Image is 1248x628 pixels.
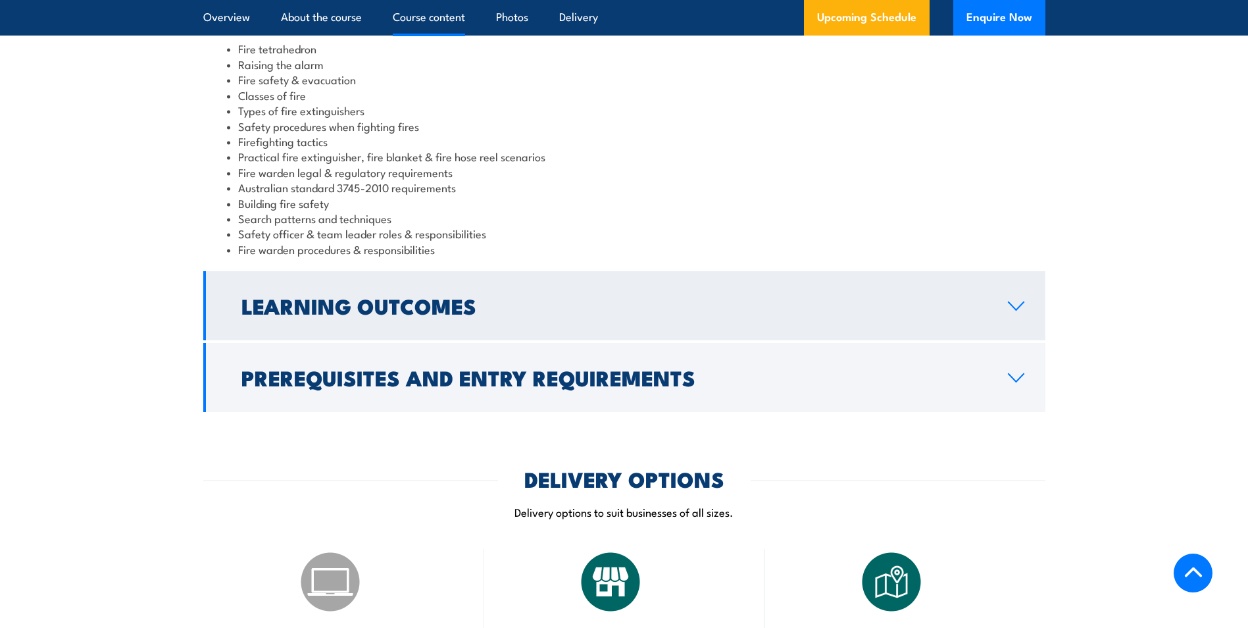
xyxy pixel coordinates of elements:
li: Safety officer & team leader roles & responsibilities [227,226,1022,241]
a: Prerequisites and Entry Requirements [203,343,1045,412]
li: Classes of fire [227,88,1022,103]
li: Fire safety & evacuation [227,72,1022,87]
li: Practical fire extinguisher, fire blanket & fire hose reel scenarios [227,149,1022,164]
li: Types of fire extinguishers [227,103,1022,118]
h2: Learning Outcomes [241,296,987,315]
li: Fire warden procedures & responsibilities [227,242,1022,257]
p: Delivery options to suit businesses of all sizes. [203,504,1045,519]
li: Safety procedures when fighting fires [227,118,1022,134]
a: Learning Outcomes [203,271,1045,340]
li: Fire tetrahedron [227,41,1022,56]
li: Building fire safety [227,196,1022,211]
h2: DELIVERY OPTIONS [524,469,724,488]
li: Firefighting tactics [227,134,1022,149]
li: Search patterns and techniques [227,211,1022,226]
li: Australian standard 3745-2010 requirements [227,180,1022,195]
li: Raising the alarm [227,57,1022,72]
h2: Prerequisites and Entry Requirements [241,368,987,386]
li: Fire warden legal & regulatory requirements [227,165,1022,180]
